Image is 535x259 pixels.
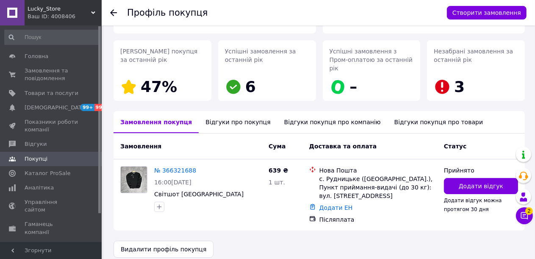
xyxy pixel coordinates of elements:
span: Статус [444,143,466,150]
span: [DEMOGRAPHIC_DATA] [25,104,87,111]
span: Замовлення [120,143,161,150]
span: Додати відгук [459,182,503,190]
span: Додати відгук можна протягом 30 дня [444,198,502,212]
span: Успішні замовлення з Пром-оплатою за останній рік [330,48,413,72]
div: Замовлення покупця [114,111,199,133]
button: Створити замовлення [447,6,527,19]
a: Фото товару [120,166,147,193]
span: Успішні замовлення за останній рік [225,48,296,63]
span: 47% [141,78,177,95]
a: № 366321688 [154,167,196,174]
span: 16:00[DATE] [154,179,191,186]
span: Гаманець компанії [25,220,78,236]
span: Незабрані замовлення за останній рік [434,48,513,63]
span: 99+ [80,104,94,111]
div: Прийнято [444,166,518,175]
div: Післяплата [319,215,437,224]
div: Нова Пошта [319,166,437,175]
span: Управління сайтом [25,198,78,214]
span: 6 [245,78,256,95]
a: Додати ЕН [319,204,353,211]
button: Додати відгук [444,178,518,194]
span: – [350,78,358,95]
span: Аналітика [25,184,54,192]
span: Показники роботи компанії [25,118,78,134]
div: Відгуки покупця про товари [388,111,490,133]
div: Відгуки покупця про компанію [277,111,388,133]
span: Lucky_Store [28,5,91,13]
span: Відгуки [25,140,47,148]
span: Товари та послуги [25,89,78,97]
div: Ваш ID: 4008406 [28,13,102,20]
span: Каталог ProSale [25,170,70,177]
span: 1 шт. [269,179,285,186]
input: Пошук [4,30,100,45]
span: Cума [269,143,286,150]
span: Доставка та оплата [309,143,377,150]
button: Чат з покупцем2 [516,207,533,224]
span: Головна [25,53,48,60]
span: Замовлення та повідомлення [25,67,78,82]
span: [PERSON_NAME] покупця за останній рік [120,48,197,63]
span: 2 [525,207,533,215]
div: с. Рудницьке ([GEOGRAPHIC_DATA].), Пункт приймання-видачі (до 30 кг): вул. [STREET_ADDRESS] [319,175,437,200]
span: 3 [454,78,465,95]
img: Фото товару [121,167,147,193]
button: Видалити профіль покупця [114,241,213,258]
span: Покупці [25,155,47,163]
h1: Профіль покупця [127,8,208,18]
a: Світшот [GEOGRAPHIC_DATA] [154,191,244,198]
div: Відгуки про покупця [199,111,277,133]
span: 639 ₴ [269,167,288,174]
span: 99+ [94,104,108,111]
div: Повернутися назад [110,8,117,17]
